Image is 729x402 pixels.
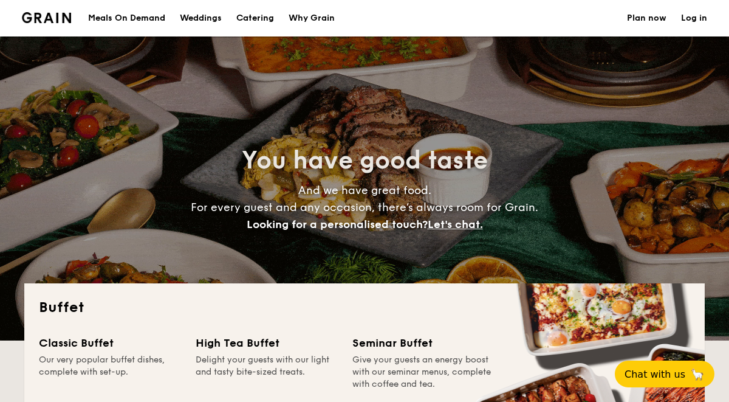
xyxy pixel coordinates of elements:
button: Chat with us🦙 [615,361,714,387]
span: Let's chat. [428,218,483,231]
div: Classic Buffet [39,334,181,352]
div: High Tea Buffet [196,334,338,352]
div: Give your guests an energy boost with our seminar menus, complete with coffee and tea. [352,354,495,390]
span: Chat with us [625,369,685,380]
img: Grain [22,12,71,23]
div: Delight your guests with our light and tasty bite-sized treats. [196,354,338,390]
a: Logotype [22,12,71,23]
div: Our very popular buffet dishes, complete with set-up. [39,354,181,390]
h2: Buffet [39,298,690,317]
div: Seminar Buffet [352,334,495,352]
span: 🦙 [690,367,705,381]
